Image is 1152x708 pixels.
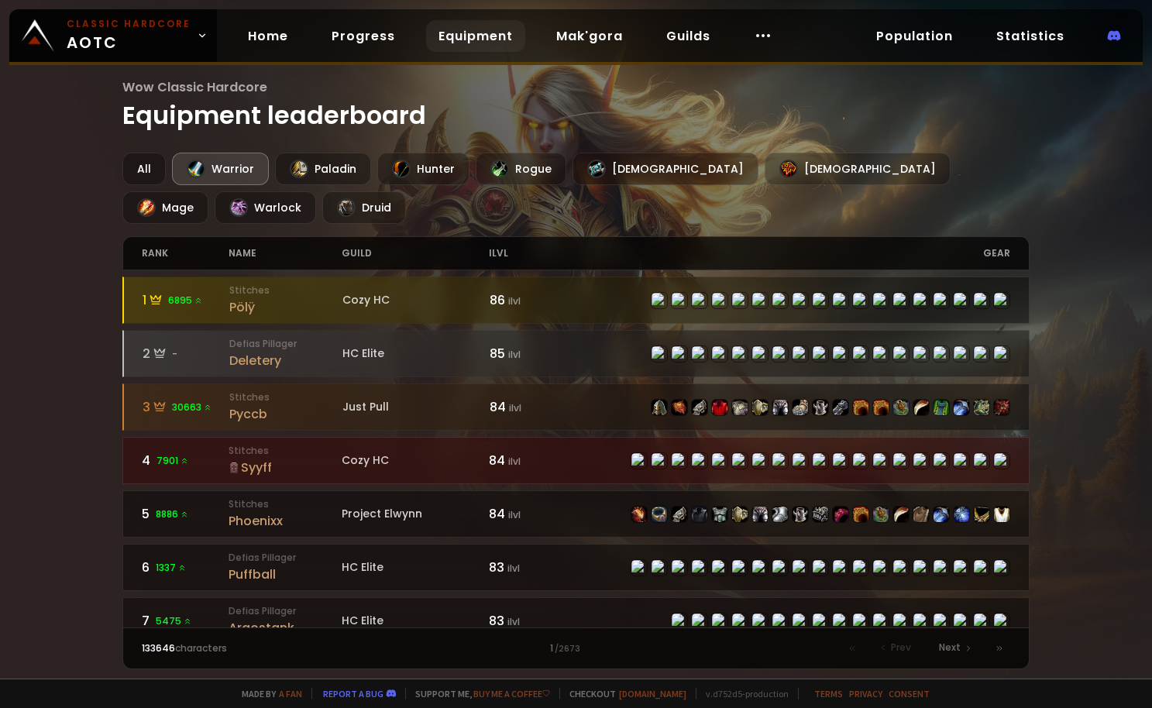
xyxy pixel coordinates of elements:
img: item-19376 [873,400,889,415]
span: AOTC [67,17,191,54]
div: HC Elite [342,613,489,629]
small: Stitches [229,497,342,511]
img: item-11840 [692,507,707,522]
div: characters [142,641,359,655]
img: item-23043 [954,507,969,522]
img: item-21329 [631,507,647,522]
small: Stitches [229,390,342,404]
div: 6 [142,558,229,577]
img: item-22422 [732,507,748,522]
span: Next [939,641,961,655]
img: item-21199 [853,400,868,415]
div: HC Elite [342,345,490,362]
a: Guilds [654,20,723,52]
a: Statistics [984,20,1077,52]
img: item-19406 [893,507,909,522]
small: / 2673 [555,643,580,655]
div: Rogue [476,153,566,185]
img: item-14617 [712,400,727,415]
a: Consent [889,688,930,699]
div: 4 [142,451,229,470]
img: item-19376 [853,507,868,522]
a: Mak'gora [544,20,635,52]
span: Checkout [559,688,686,699]
img: item-22954 [873,507,889,522]
a: Classic HardcoreAOTC [9,9,217,62]
img: item-22811 [994,400,1009,415]
span: Made by [232,688,302,699]
small: ilvl [508,348,521,361]
span: - [172,347,177,361]
a: 47901 StitchesSyyffCozy HC84 ilvlitem-22418item-23023item-22419item-11840item-21331item-22422item... [122,437,1029,484]
img: item-21688 [772,507,788,522]
div: Pyccb [229,404,342,424]
img: item-21596 [833,507,848,522]
div: Warrior [172,153,269,185]
small: ilvl [508,294,521,308]
div: 5 [142,504,229,524]
img: item-22416 [732,400,748,415]
a: Home [236,20,301,52]
img: item-22423 [813,400,828,415]
div: Phoenixx [229,511,342,531]
div: Druid [322,191,406,224]
div: 1 [359,641,793,655]
img: item-21331 [712,507,727,522]
small: ilvl [508,508,521,521]
div: Warlock [215,191,316,224]
div: guild [342,237,489,270]
small: ilvl [507,562,520,575]
a: Terms [814,688,843,699]
img: item-22417 [772,400,788,415]
a: 2-Defias PillagerDeleteryHC Elite85 ilvlitem-21329item-18404item-21330item-21331item-21598item-21... [122,330,1029,377]
div: Mage [122,191,208,224]
small: ilvl [509,401,521,414]
span: 5475 [156,614,192,628]
div: Just Pull [342,399,490,415]
div: Cozy HC [342,452,489,469]
img: item-21710 [913,507,929,522]
div: Hunter [377,153,469,185]
img: item-5976 [994,507,1009,522]
img: item-22420 [793,400,808,415]
span: 7901 [156,454,189,468]
a: 16895 StitchesPölÿCozy HC86 ilvlitem-22418item-22732item-22419item-14617item-22416item-22422item-... [122,277,1029,324]
a: 75475 Defias PillagerArgostankHC Elite83 ilvlitem-22418item-22732item-22419item-22416item-21598it... [122,597,1029,644]
img: item-21674 [813,507,828,522]
span: Support me, [405,688,550,699]
small: Stitches [229,284,342,297]
span: v. d752d5 - production [696,688,789,699]
img: item-22419 [672,507,687,522]
h1: Equipment leaderboard [122,77,1029,134]
small: Classic Hardcore [67,17,191,31]
a: 61337 Defias PillagerPuffballHC Elite83 ilvlitem-22418item-22732item-22419item-11840item-22416ite... [122,544,1029,591]
div: 84 [490,397,576,417]
div: 84 [489,451,576,470]
img: item-22732 [672,400,687,415]
div: Project Elwynn [342,506,489,522]
a: Buy me a coffee [473,688,550,699]
div: ilvl [489,237,576,270]
img: item-22419 [692,400,707,415]
span: 8886 [156,507,189,521]
small: ilvl [507,615,520,628]
span: 30663 [172,400,212,414]
img: item-21269 [974,400,989,415]
div: gear [576,237,1009,270]
a: Equipment [426,20,525,52]
div: 7 [142,611,229,631]
div: 83 [489,611,576,631]
a: Progress [319,20,407,52]
img: item-21459 [974,507,989,522]
div: Syyff [229,458,342,477]
img: item-22954 [893,400,909,415]
small: Defias Pillager [229,551,342,565]
div: [DEMOGRAPHIC_DATA] [765,153,951,185]
div: Cozy HC [342,292,490,308]
div: HC Elite [342,559,489,576]
img: item-22418 [652,400,667,415]
div: 3 [143,397,229,417]
span: Wow Classic Hardcore [122,77,1029,97]
a: [DOMAIN_NAME] [619,688,686,699]
div: name [229,237,342,270]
